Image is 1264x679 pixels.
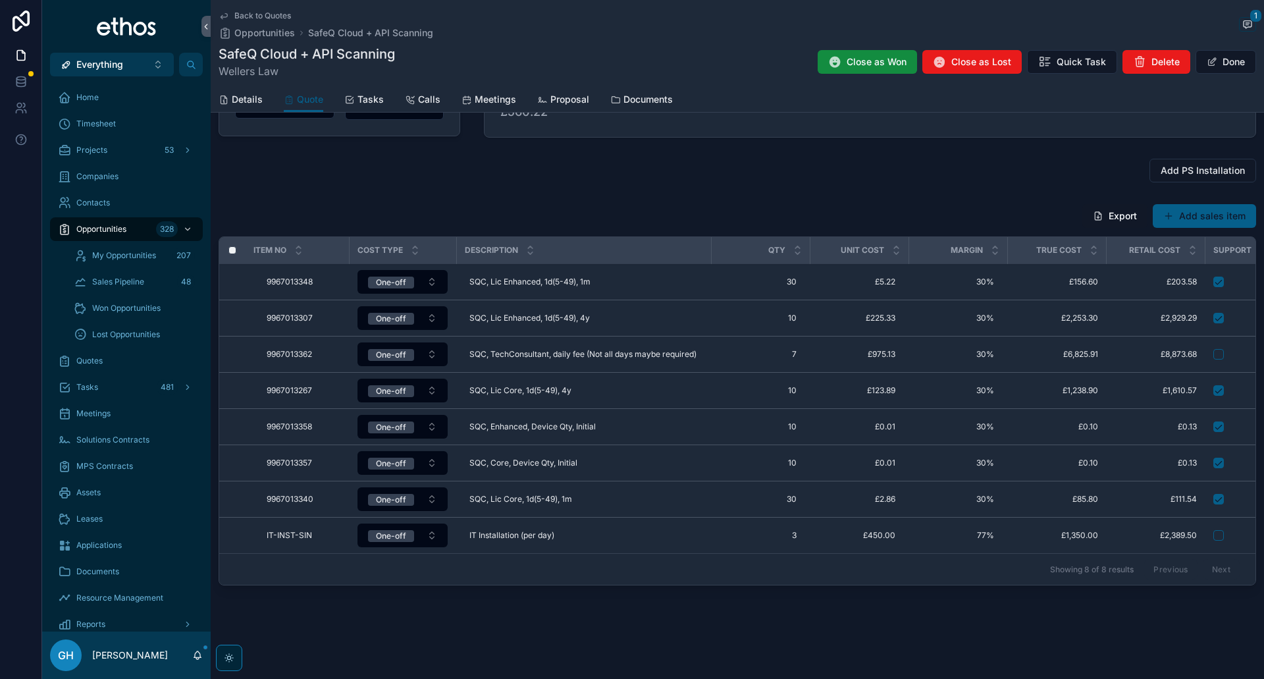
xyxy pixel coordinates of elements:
a: £0.01 [818,452,901,474]
span: 30% [922,277,994,287]
a: Solutions Contracts [50,428,203,452]
a: Sales Pipeline48 [66,270,203,294]
a: SQC, Lic Core, 1d(5-49), 1m [464,489,703,510]
a: Applications [50,533,203,557]
span: Quotes [76,356,103,366]
span: Close as Won [847,55,907,68]
button: Select Button [357,379,448,402]
span: Timesheet [76,119,116,129]
a: £203.58 [1114,277,1197,287]
a: 9967013307 [261,308,341,329]
a: Select Button [357,487,448,512]
span: Reports [76,619,105,630]
a: Select Button [357,378,448,403]
span: £225.33 [823,313,895,323]
span: 30% [922,313,994,323]
span: £0.01 [823,458,895,468]
a: 9967013340 [261,489,341,510]
a: Select Button [357,342,448,367]
span: Sales Pipeline [92,277,144,287]
a: IT Installation (per day) [464,525,703,546]
span: Wellers Law [219,63,395,79]
span: Documents [623,93,673,106]
a: 10 [719,380,802,401]
a: £0.10 [1015,421,1098,432]
a: SQC, Lic Enhanced, 1d(5-49), 4y [464,308,703,329]
span: Meetings [475,93,516,106]
a: Opportunities328 [50,217,203,241]
a: Won Opportunities [66,296,203,320]
a: Back to Quotes [219,11,291,21]
a: My Opportunities207 [66,244,203,267]
a: 30% [916,380,999,401]
span: £0.01 [823,421,895,432]
button: Select Button [357,487,448,511]
span: True Cost [1036,245,1082,256]
span: Documents [76,566,119,577]
div: One-off [376,313,406,325]
a: £156.60 [1015,277,1098,287]
a: 30% [916,489,999,510]
span: GH [58,647,74,663]
a: SQC, Lic Enhanced, 1d(5-49), 1m [464,271,703,292]
button: Delete [1122,50,1190,74]
span: 9967013362 [267,349,312,360]
span: £5.22 [823,277,895,287]
span: Won Opportunities [92,303,161,313]
a: 3 [719,525,802,546]
a: Companies [50,165,203,188]
div: 53 [161,142,178,158]
span: My Opportunities [92,250,156,261]
a: SafeQ Cloud + API Scanning [308,26,433,40]
a: Quotes [50,349,203,373]
a: SQC, TechConsultant, daily fee (Not all days maybe required) [464,344,703,365]
span: Close as Lost [951,55,1011,68]
span: Lost Opportunities [92,329,160,340]
a: SQC, Enhanced, Device Qty, Initial [464,416,703,437]
span: £2,389.50 [1114,530,1197,541]
span: SQC, Lic Enhanced, 1d(5-49), 4y [469,313,590,323]
span: £975.13 [823,349,895,360]
span: £0.13 [1114,421,1197,432]
span: £1,238.90 [1015,385,1098,396]
span: Tasks [357,93,384,106]
span: 10 [724,458,797,468]
span: Proposal [550,93,589,106]
a: Select Button [357,450,448,475]
div: One-off [376,277,406,288]
span: SQC, TechConsultant, daily fee (Not all days maybe required) [469,349,697,360]
a: 10 [719,308,802,329]
span: Contacts [76,198,110,208]
span: 9967013340 [267,494,313,504]
span: Home [76,92,99,103]
a: 9967013267 [261,380,341,401]
button: Select Button [357,306,448,330]
a: 30% [916,271,999,292]
button: Quick Task [1027,50,1117,74]
span: £0.10 [1015,458,1098,468]
span: 77% [922,530,994,541]
button: Add PS Installation [1149,159,1256,182]
a: £1,350.00 [1015,530,1098,541]
a: £2.86 [818,489,901,510]
span: Qty [768,245,785,256]
span: £111.54 [1114,494,1197,504]
a: Select Button [357,306,448,331]
span: 10 [724,313,797,323]
span: Item No [253,245,286,256]
span: Quote [297,93,323,106]
button: Export [1082,204,1147,228]
a: 77% [916,525,999,546]
a: 30 [719,489,802,510]
span: Support [1213,245,1251,256]
button: Done [1196,50,1256,74]
button: Select Button [50,53,174,76]
button: Select Button [357,342,448,366]
span: 10 [724,421,797,432]
span: SQC, Lic Enhanced, 1d(5-49), 1m [469,277,591,287]
span: Leases [76,514,103,524]
div: One-off [376,385,406,397]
